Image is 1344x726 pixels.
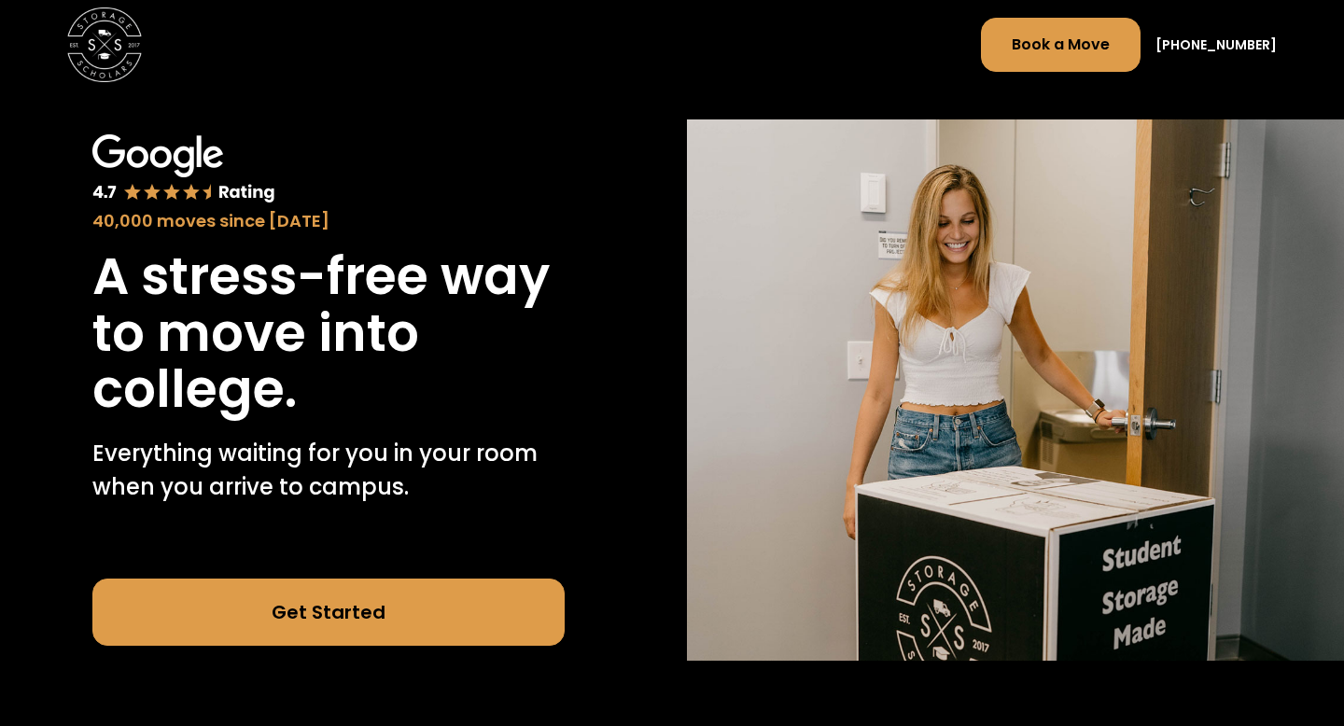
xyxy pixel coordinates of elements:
[1155,35,1277,55] a: [PHONE_NUMBER]
[92,208,566,233] div: 40,000 moves since [DATE]
[981,18,1141,72] a: Book a Move
[92,134,275,204] img: Google 4.7 star rating
[67,7,142,82] a: Go to Storage Scholars home page
[687,119,1344,661] img: Storage Scholars will have everything waiting for you in your room when you arrive to campus.
[92,248,566,418] h1: A stress-free way to move into college.
[92,579,566,646] a: Get Started
[92,437,566,504] p: Everything waiting for you in your room when you arrive to campus.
